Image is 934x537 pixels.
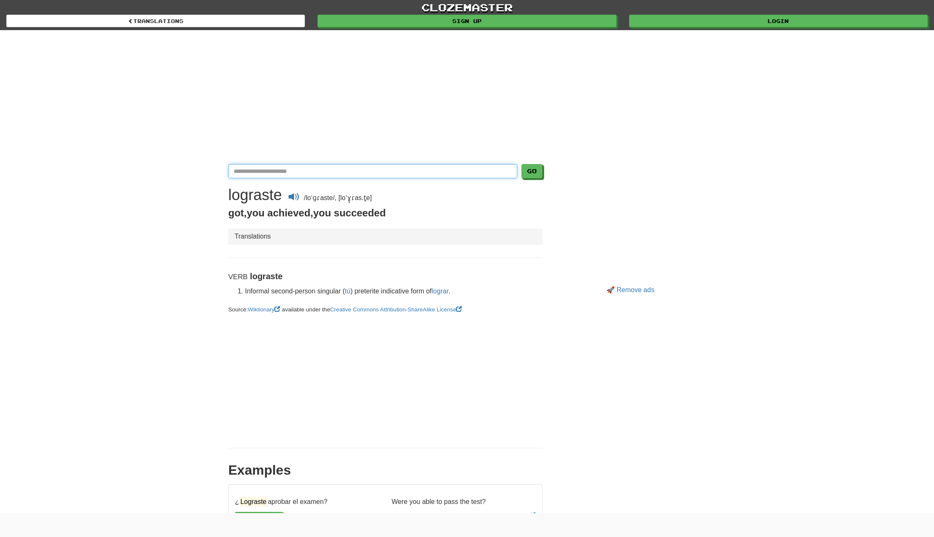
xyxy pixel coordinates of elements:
[229,497,385,507] p: ¿ aprobar el examen?
[330,306,462,313] a: Creative Commons Attribution-ShareAlike License
[6,15,305,27] a: Translations
[284,190,304,206] button: Play audio lograste
[235,512,283,521] button: Add to Collection
[521,164,542,178] button: Go
[385,497,542,507] p: Were you able to pass the test?
[345,288,350,295] a: tú
[247,207,310,218] span: you achieved
[228,207,244,218] span: got
[228,306,462,313] small: Source: available under the
[235,232,271,242] li: Translations
[228,318,542,435] iframe: Advertisement
[228,187,542,206] div: /loˈɡɾaste/, [loˈɣ̞ɾas.t̪e]
[555,164,706,281] iframe: Advertisement
[228,461,542,480] div: Examples
[313,207,386,218] span: you succeeded
[317,15,616,27] a: Sign up
[228,186,282,203] h1: lograste
[239,497,268,506] mark: Lograste
[629,15,928,27] a: Login
[228,164,517,178] input: Translate Spanish-English
[228,206,542,220] p: , ,
[606,286,654,293] a: 🚀 Remove ads
[228,273,248,281] small: Verb
[250,272,283,281] strong: lograste
[432,288,449,295] a: lograr
[245,287,542,296] li: Informal second-person singular ( ) preterite indicative form of .
[248,306,282,313] a: Wiktionary
[228,39,706,156] iframe: Advertisement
